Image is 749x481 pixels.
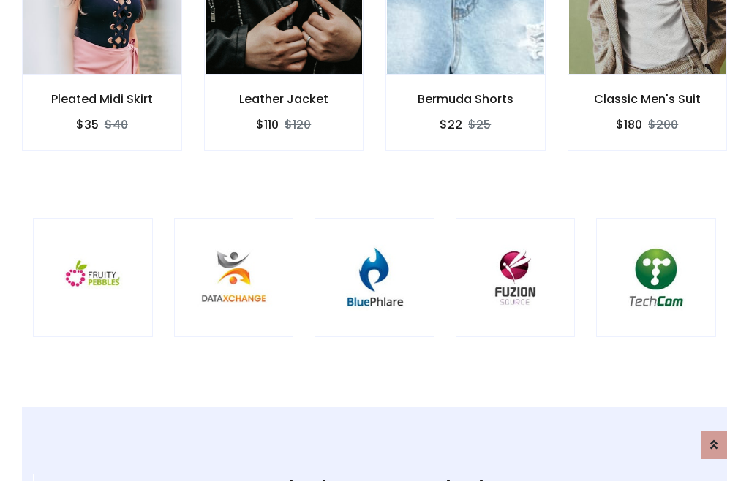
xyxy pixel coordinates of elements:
[285,116,311,133] del: $120
[616,118,642,132] h6: $180
[205,92,364,106] h6: Leather Jacket
[23,92,181,106] h6: Pleated Midi Skirt
[568,92,727,106] h6: Classic Men's Suit
[648,116,678,133] del: $200
[256,118,279,132] h6: $110
[105,116,128,133] del: $40
[76,118,99,132] h6: $35
[440,118,462,132] h6: $22
[386,92,545,106] h6: Bermuda Shorts
[468,116,491,133] del: $25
